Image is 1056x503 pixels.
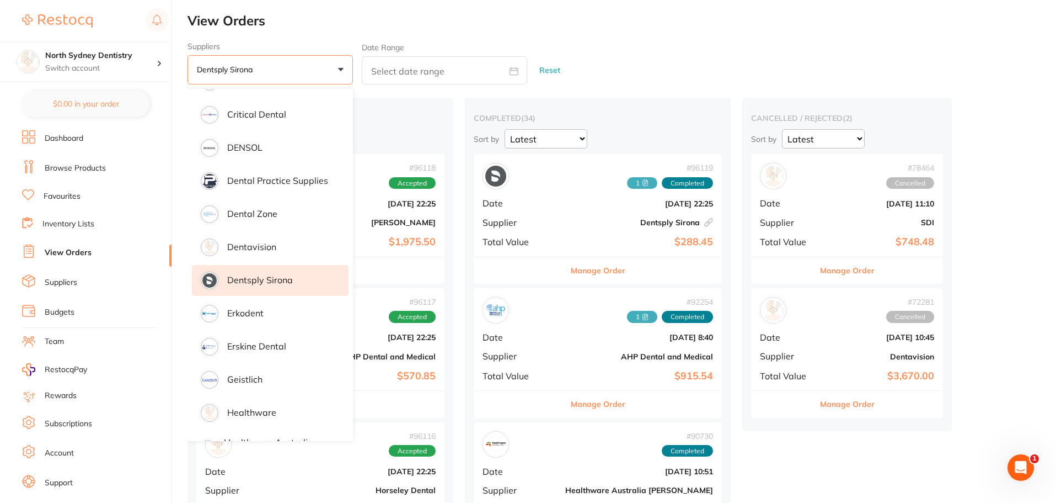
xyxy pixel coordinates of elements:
a: Team [45,336,64,347]
b: [DATE] 22:25 [565,199,713,208]
span: Total Value [483,371,556,381]
b: [DATE] 22:25 [288,333,436,342]
span: Completed [662,177,713,189]
img: North Sydney Dentistry [17,51,39,73]
span: Date [483,198,556,208]
b: Dentsply Sirona [565,218,713,227]
img: supplier image [202,373,217,387]
p: Dental Zone [227,209,277,219]
p: Sort by [751,134,776,144]
img: SDI [763,166,784,187]
b: Healthware Australia [PERSON_NAME] [565,486,713,495]
img: Horseley Dental [208,434,229,455]
h2: cancelled / rejected ( 2 ) [751,113,943,123]
a: Inventory Lists [42,219,94,230]
span: # 90730 [662,432,713,441]
span: RestocqPay [45,364,87,375]
a: Rewards [45,390,77,401]
span: Accepted [389,177,436,189]
b: AHP Dental and Medical [288,352,436,361]
span: Date [205,467,279,476]
h2: View Orders [187,13,1056,29]
span: Date [760,198,815,208]
button: Manage Order [571,391,625,417]
p: Erskine Dental [227,341,286,351]
span: Accepted [389,445,436,457]
a: Budgets [45,307,74,318]
p: Critical Dental [227,109,286,119]
p: Dentavision [227,242,276,252]
img: Healthware Australia Ridley [485,434,506,455]
img: supplier image [202,240,217,255]
a: Favourites [44,191,81,202]
p: DENSOL [227,142,262,152]
b: $570.85 [288,370,436,382]
span: Date [483,467,556,476]
img: supplier image [202,207,217,221]
span: Total Value [483,237,556,247]
p: Dentsply Sirona [227,275,293,285]
span: Supplier [483,218,556,227]
button: Reset [536,56,564,85]
p: Healthware [227,407,276,417]
span: 1 [1030,454,1039,463]
a: Subscriptions [45,419,92,430]
span: Completed [662,445,713,457]
p: Erkodent [227,308,264,318]
span: Date [760,332,815,342]
span: Received [627,311,657,323]
span: Supplier [760,351,815,361]
b: [DATE] 11:10 [824,199,934,208]
img: RestocqPay [22,363,35,376]
img: supplier image [202,174,217,188]
a: Dashboard [45,133,83,144]
span: Total Value [760,237,815,247]
a: Restocq Logo [22,8,93,34]
img: supplier image [202,306,217,321]
span: Total Value [760,371,815,381]
button: Manage Order [571,257,625,284]
span: # 72281 [886,298,934,306]
button: $0.00 in your order [22,91,149,117]
b: [PERSON_NAME] [288,218,436,227]
button: Manage Order [820,391,875,417]
button: Dentsply Sirona [187,55,353,85]
p: Dentsply Sirona [197,65,257,75]
span: # 78464 [886,163,934,172]
span: Date [483,332,556,342]
span: Supplier [483,351,556,361]
p: Dental Practice Supplies [227,176,328,186]
a: Account [45,448,74,459]
p: Healthware Australia [PERSON_NAME] [224,437,333,458]
span: Received [627,177,657,189]
img: AHP Dental and Medical [485,300,506,321]
b: $915.54 [565,370,713,382]
a: Browse Products [45,163,106,174]
b: Horseley Dental [288,486,436,495]
span: Cancelled [886,311,934,323]
span: Supplier [483,485,556,495]
span: # 96119 [627,163,713,172]
p: Geistlich [227,374,262,384]
b: $748.48 [824,236,934,248]
label: Date Range [362,43,404,52]
p: Switch account [45,63,157,74]
h2: completed ( 34 ) [474,113,722,123]
b: [DATE] 10:51 [565,467,713,476]
img: Restocq Logo [22,14,93,28]
label: Suppliers [187,42,353,51]
a: Support [45,478,73,489]
span: # 96117 [389,298,436,306]
span: Completed [662,311,713,323]
b: SDI [824,218,934,227]
img: Dentsply Sirona [485,166,506,187]
b: Dentavision [824,352,934,361]
img: supplier image [202,273,217,288]
a: View Orders [45,247,92,258]
a: Suppliers [45,277,77,288]
b: $1,975.50 [288,236,436,248]
span: # 96116 [389,432,436,441]
b: [DATE] 10:45 [824,333,934,342]
img: Dentavision [763,300,784,321]
b: [DATE] 22:25 [288,199,436,208]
